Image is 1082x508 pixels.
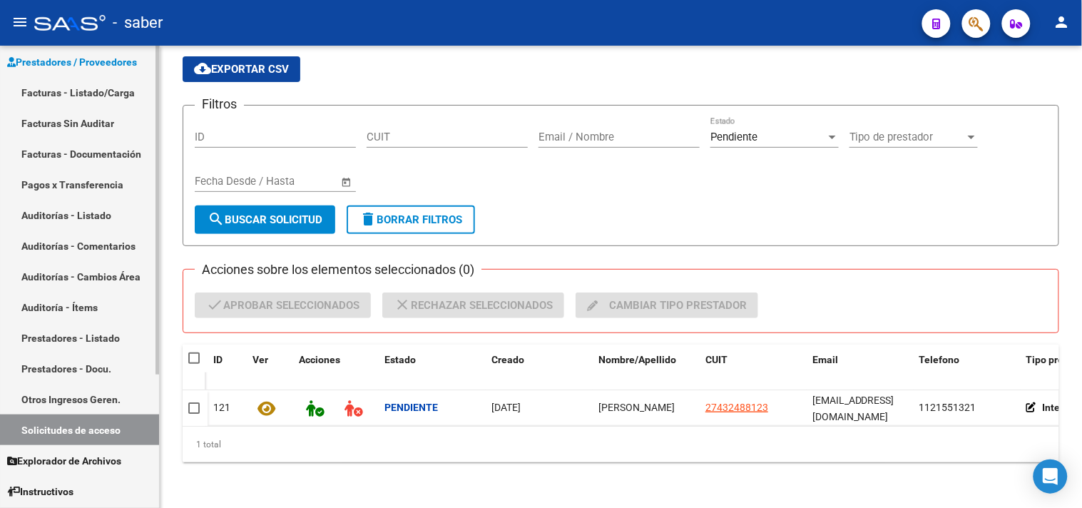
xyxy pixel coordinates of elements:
span: Borrar Filtros [359,213,462,226]
datatable-header-cell: Nombre/Apellido [593,345,700,392]
datatable-header-cell: CUIT [700,345,807,392]
span: Prestadores / Proveedores [7,54,137,70]
button: Buscar solicitud [195,205,335,234]
datatable-header-cell: Estado [379,345,486,392]
span: Rechazar seleccionados [394,293,553,318]
mat-icon: search [208,210,225,228]
span: Tipo de prestador [849,131,965,143]
span: valenhernandez022@gmail.com [812,395,894,422]
datatable-header-cell: Ver [247,345,293,392]
h3: Acciones sobre los elementos seleccionados (0) [195,260,481,280]
span: CUIT [705,354,728,365]
span: [DATE] [491,402,521,413]
button: Open calendar [339,174,355,190]
div: 1 total [183,427,1059,462]
datatable-header-cell: Creado [486,345,593,392]
span: 1121551321 [919,402,976,413]
span: Acciones [299,354,340,365]
mat-icon: delete [359,210,377,228]
button: Cambiar tipo prestador [576,293,758,318]
span: 27432488123 [705,402,768,413]
span: Creado [491,354,524,365]
mat-icon: person [1053,14,1071,31]
span: Pendiente [710,131,757,143]
datatable-header-cell: Email [807,345,914,392]
mat-icon: check [206,296,223,313]
span: Aprobar seleccionados [206,293,359,318]
span: Explorador de Archivos [7,453,121,469]
button: Rechazar seleccionados [382,293,564,318]
span: Estado [384,354,416,365]
span: Buscar solicitud [208,213,322,226]
input: Start date [195,175,241,188]
h3: Filtros [195,94,244,114]
datatable-header-cell: ID [208,345,247,392]
span: 121 [213,402,230,413]
mat-icon: close [394,296,411,313]
div: Open Intercom Messenger [1033,459,1068,494]
span: Exportar CSV [194,63,289,76]
strong: Pendiente [384,402,438,413]
datatable-header-cell: Telefono [914,345,1021,392]
span: Ver [252,354,268,365]
span: Nombre/Apellido [598,354,676,365]
mat-icon: cloud_download [194,60,211,77]
span: Email [812,354,838,365]
input: End date [254,175,323,188]
span: Instructivos [7,484,73,499]
span: - saber [113,7,163,39]
span: Cambiar tipo prestador [587,293,747,318]
span: Telefono [919,354,960,365]
button: Borrar Filtros [347,205,475,234]
span: ID [213,354,223,365]
button: Aprobar seleccionados [195,293,371,318]
button: Exportar CSV [183,56,300,82]
span: Valentina Hernandez [598,402,675,413]
mat-icon: menu [11,14,29,31]
datatable-header-cell: Acciones [293,345,379,392]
